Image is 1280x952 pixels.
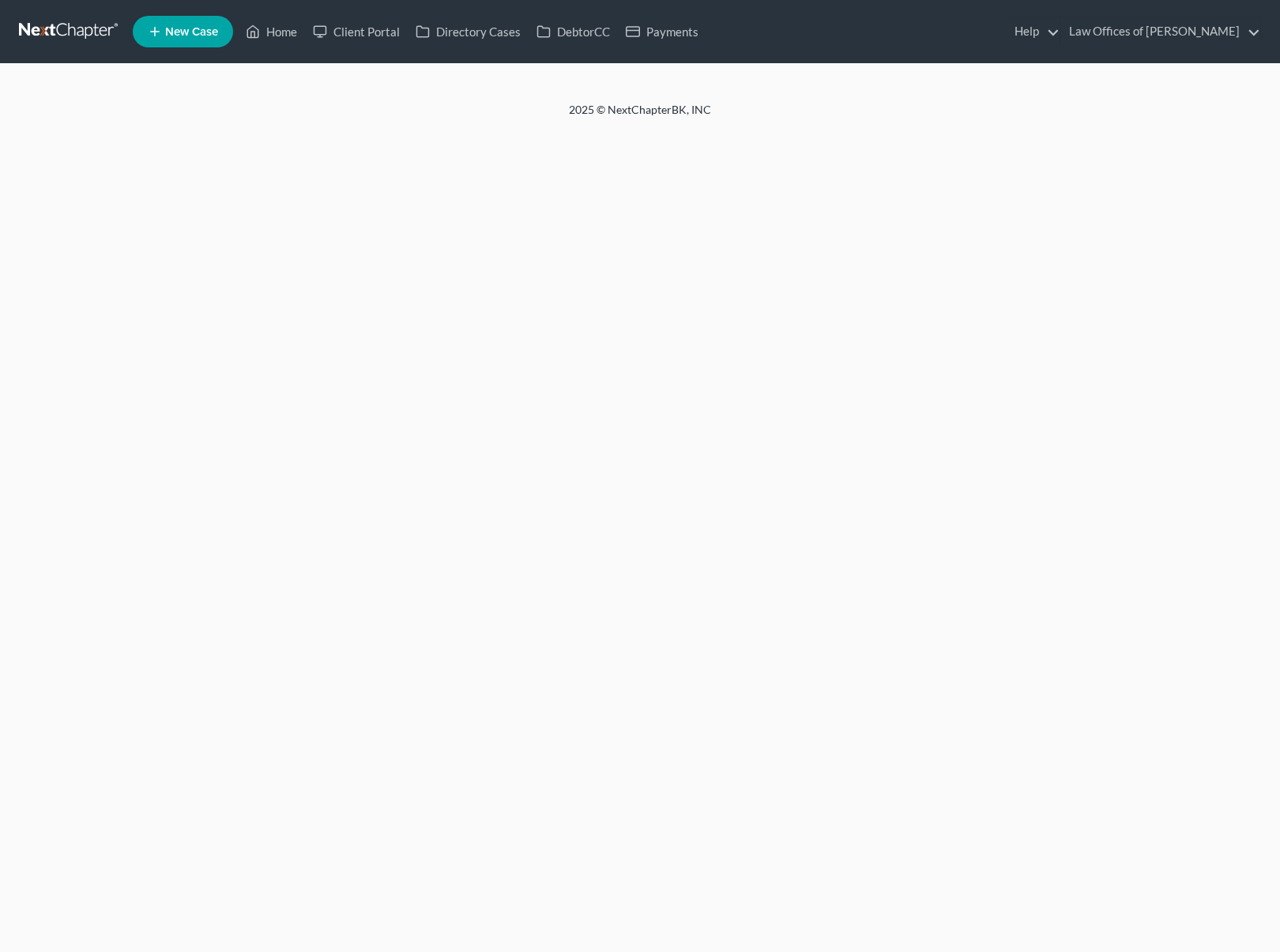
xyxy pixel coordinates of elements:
[238,17,305,46] a: Home
[408,17,529,46] a: Directory Cases
[305,17,408,46] a: Client Portal
[133,16,233,47] new-legal-case-button: New Case
[618,17,706,46] a: Payments
[529,17,618,46] a: DebtorCC
[1007,17,1060,46] a: Help
[190,102,1090,130] div: 2025 © NextChapterBK, INC
[1061,17,1260,46] a: Law Offices of [PERSON_NAME]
